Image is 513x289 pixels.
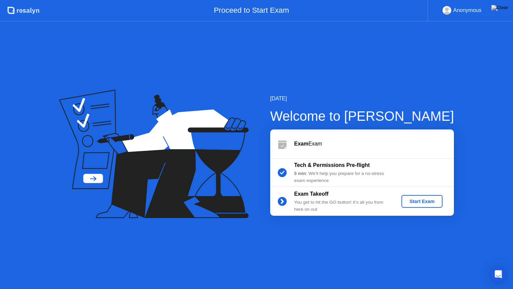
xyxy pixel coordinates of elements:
button: Start Exam [401,195,443,208]
b: Tech & Permissions Pre-flight [294,162,370,168]
b: 5 min [294,171,306,176]
div: Open Intercom Messenger [490,266,506,282]
b: Exam Takeoff [294,191,329,197]
div: Start Exam [404,199,440,204]
div: You get to hit the GO button! It’s all you from here on out [294,199,390,213]
div: [DATE] [270,95,454,103]
b: Exam [294,141,309,147]
img: Close [491,5,508,10]
div: : We’ll help you prepare for a no-stress exam experience [294,170,390,184]
div: Welcome to [PERSON_NAME] [270,106,454,126]
div: Exam [294,140,454,148]
div: Anonymous [453,6,482,15]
